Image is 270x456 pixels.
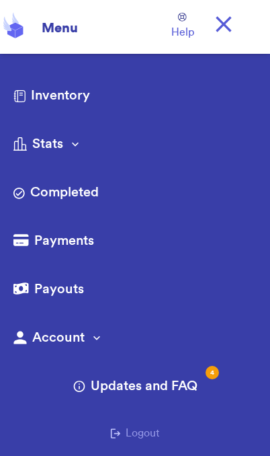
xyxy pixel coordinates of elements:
[13,135,257,156] button: Stats
[13,231,257,253] a: Payments
[13,280,257,301] a: Payouts
[34,11,78,38] div: Menu
[13,328,257,350] button: Account
[206,366,219,379] div: 4
[13,183,257,204] a: Completed
[171,13,194,40] a: Help
[73,377,197,398] a: Updates and FAQ4
[91,377,197,395] span: Updates and FAQ
[13,86,257,108] a: Inventory
[171,24,194,40] span: Help
[110,425,160,441] button: Logout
